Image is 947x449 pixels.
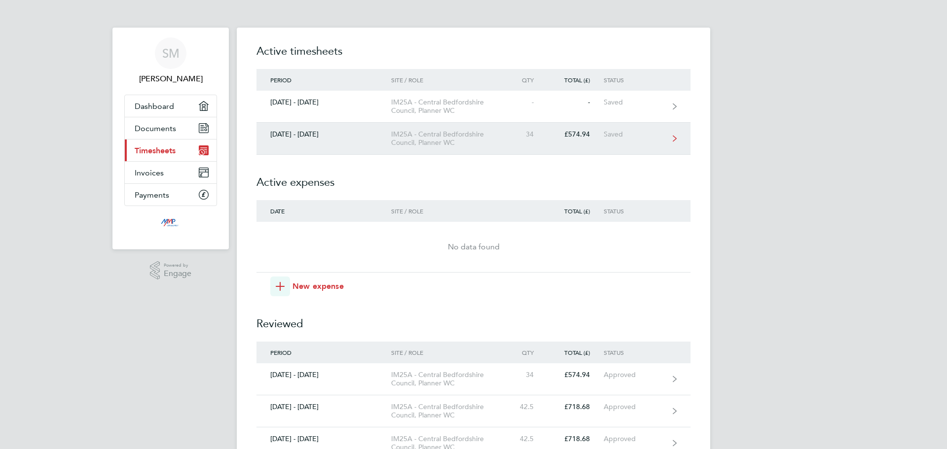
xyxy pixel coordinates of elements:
div: [DATE] - [DATE] [256,98,391,106]
div: £718.68 [547,435,604,443]
h2: Reviewed [256,296,691,342]
div: Status [604,349,664,356]
span: Timesheets [135,146,176,155]
div: Qty [504,76,547,83]
span: Period [270,348,291,356]
div: [DATE] - [DATE] [256,130,391,138]
div: Site / Role [391,207,504,214]
div: Total (£) [547,349,604,356]
span: Documents [135,124,176,133]
div: [DATE] - [DATE] [256,435,391,443]
h2: Active timesheets [256,43,691,69]
a: Timesheets [125,139,217,161]
a: Dashboard [125,95,217,117]
div: Saved [604,130,664,138]
div: 34 [504,371,547,379]
div: IM25A - Central Bedfordshire Council, Planner WC [391,371,504,387]
span: Dashboard [135,102,174,111]
div: 42.5 [504,403,547,411]
span: Payments [135,190,169,200]
span: Period [270,76,291,84]
span: Invoices [135,168,164,177]
div: Qty [504,349,547,356]
a: [DATE] - [DATE]IM25A - Central Bedfordshire Council, Planner WC--Saved [256,91,691,123]
span: Engage [164,270,191,278]
span: Powered by [164,261,191,270]
div: IM25A - Central Bedfordshire Council, Planner WC [391,98,504,115]
a: [DATE] - [DATE]IM25A - Central Bedfordshire Council, Planner WC34£574.94Approved [256,363,691,395]
div: Date [256,207,391,214]
a: [DATE] - [DATE]IM25A - Central Bedfordshire Council, Planner WC42.5£718.68Approved [256,395,691,427]
button: New expense [270,276,344,296]
a: Documents [125,117,217,139]
div: £574.94 [547,130,604,138]
div: IM25A - Central Bedfordshire Council, Planner WC [391,130,504,147]
div: Total (£) [547,76,604,83]
a: Invoices [125,162,217,183]
div: Total (£) [547,207,604,214]
div: Status [604,76,664,83]
div: [DATE] - [DATE] [256,371,391,379]
div: Site / Role [391,349,504,356]
div: - [504,98,547,106]
a: [DATE] - [DATE]IM25A - Central Bedfordshire Council, Planner WC34£574.94Saved [256,123,691,155]
div: IM25A - Central Bedfordshire Council, Planner WC [391,403,504,419]
div: [DATE] - [DATE] [256,403,391,411]
div: Approved [604,371,664,379]
div: £718.68 [547,403,604,411]
a: Go to home page [124,216,217,232]
a: SM[PERSON_NAME] [124,37,217,85]
div: Approved [604,435,664,443]
span: Sikandar Mahmood [124,73,217,85]
div: - [547,98,604,106]
div: 34 [504,130,547,138]
div: 42.5 [504,435,547,443]
h2: Active expenses [256,155,691,200]
div: No data found [256,241,691,253]
a: Payments [125,184,217,206]
nav: Main navigation [112,28,229,249]
div: Approved [604,403,664,411]
a: Powered byEngage [150,261,192,280]
span: New expense [292,280,344,292]
div: Status [604,207,664,214]
img: mmpconsultancy-logo-retina.png [157,216,185,232]
div: Site / Role [391,76,504,83]
span: SM [162,47,180,60]
div: Saved [604,98,664,106]
div: £574.94 [547,371,604,379]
